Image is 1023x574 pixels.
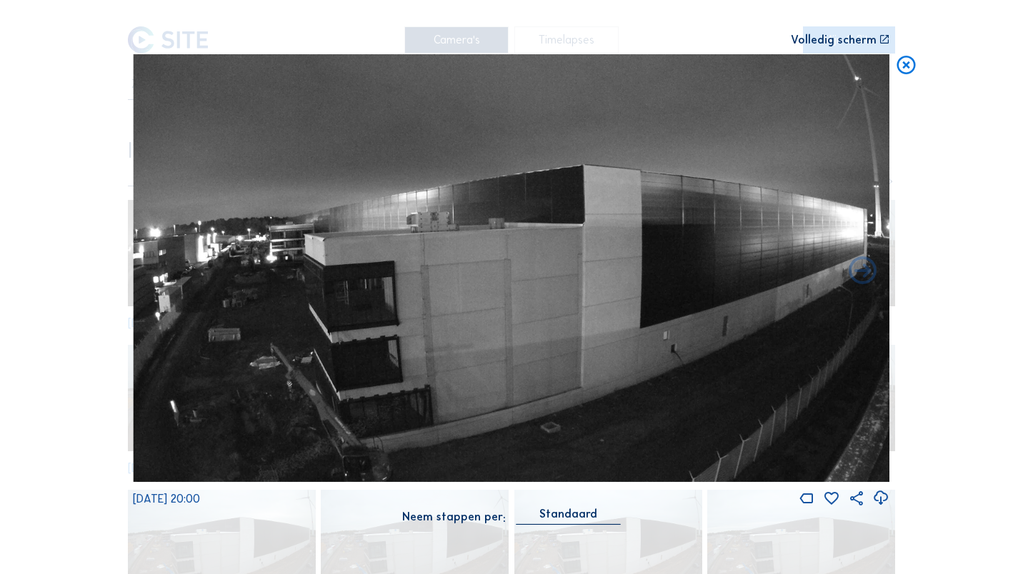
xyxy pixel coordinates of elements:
[846,255,879,288] i: Back
[133,54,889,482] img: Image
[402,511,506,523] div: Neem stappen per:
[517,508,621,524] div: Standaard
[133,492,200,505] span: [DATE] 20:00
[539,508,597,520] div: Standaard
[791,34,877,46] div: Volledig scherm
